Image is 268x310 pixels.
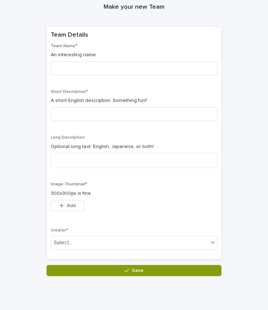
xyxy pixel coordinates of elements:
[51,182,87,186] span: Image Thumbnail
[51,200,84,211] button: Add
[51,44,77,48] span: Team Name
[47,3,221,12] h1: Make your new Team
[132,268,143,273] span: Save
[67,203,76,208] span: Add
[51,228,68,232] span: Creator
[47,265,221,276] button: Save
[51,90,88,94] span: Short Description
[51,190,217,197] p: 300x300px is fine
[51,143,217,150] p: Optional long text. English, Japanese, or both!
[51,135,85,140] span: Long Description
[51,51,217,59] p: An interesting name
[54,239,72,246] div: Select...
[51,31,88,39] h2: Team Details
[51,97,217,104] p: A short English description. Something fun?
